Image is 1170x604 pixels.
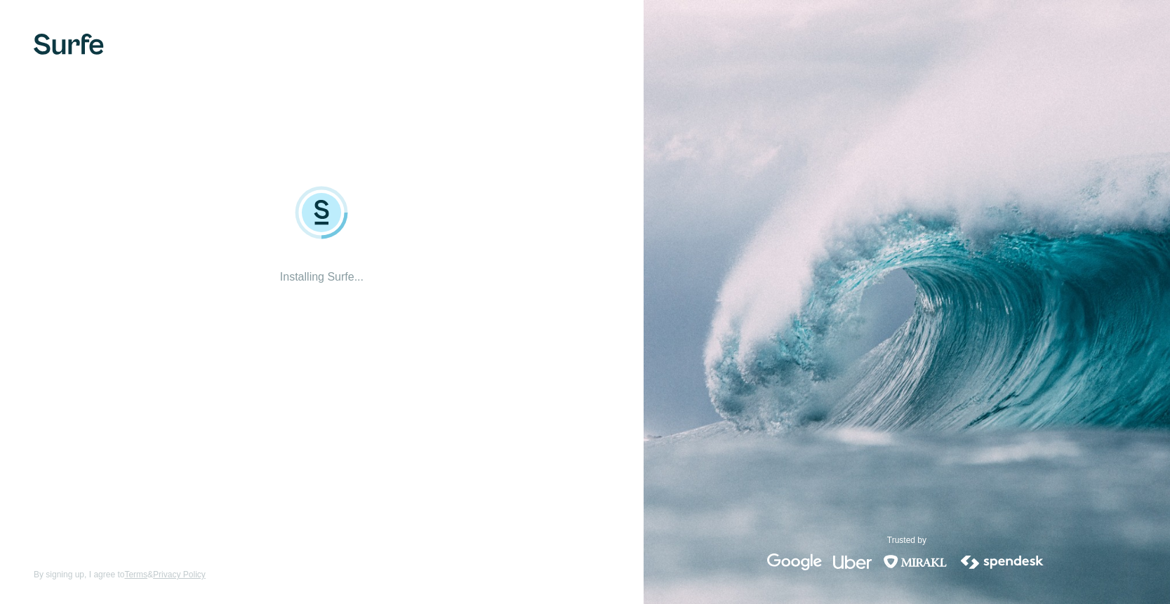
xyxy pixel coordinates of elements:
[280,269,364,286] p: Installing Surfe...
[34,34,104,55] img: Surfe's logo
[883,553,948,570] img: mirakl's logo
[124,570,147,579] a: Terms
[887,534,926,546] p: Trusted by
[34,568,206,581] span: By signing up, I agree to &
[767,553,822,570] img: google's logo
[959,553,1046,570] img: spendesk's logo
[833,553,872,570] img: uber's logo
[153,570,206,579] a: Privacy Policy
